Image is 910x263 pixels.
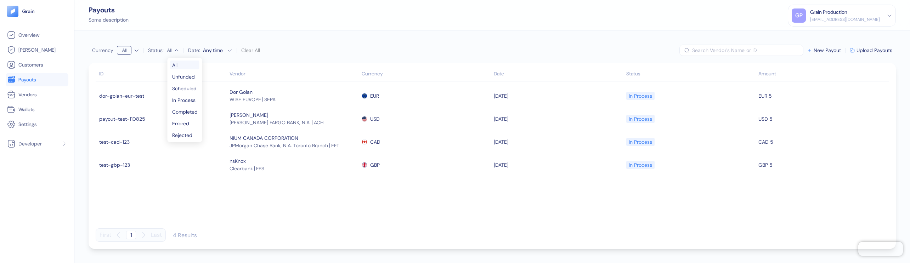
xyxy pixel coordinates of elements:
span: Rejected [172,133,192,138]
span: Errored [172,121,189,126]
span: Scheduled [172,86,197,91]
span: In Process [172,98,196,103]
span: Unfunded [172,74,195,79]
span: All [172,63,177,68]
span: Completed [172,109,198,114]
